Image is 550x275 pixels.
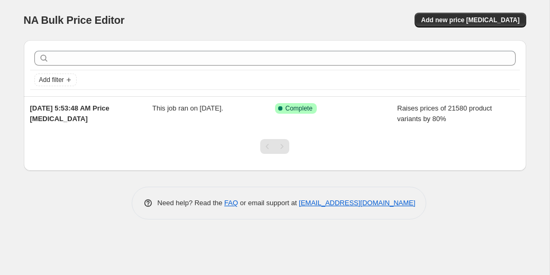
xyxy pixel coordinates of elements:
span: Need help? Read the [158,199,225,207]
span: Add new price [MEDICAL_DATA] [421,16,519,24]
a: [EMAIL_ADDRESS][DOMAIN_NAME] [299,199,415,207]
button: Add new price [MEDICAL_DATA] [415,13,526,27]
span: or email support at [238,199,299,207]
a: FAQ [224,199,238,207]
span: [DATE] 5:53:48 AM Price [MEDICAL_DATA] [30,104,109,123]
button: Add filter [34,74,77,86]
nav: Pagination [260,139,289,154]
span: This job ran on [DATE]. [152,104,223,112]
span: Complete [286,104,313,113]
span: Add filter [39,76,64,84]
span: Raises prices of 21580 product variants by 80% [397,104,492,123]
span: NA Bulk Price Editor [24,14,125,26]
